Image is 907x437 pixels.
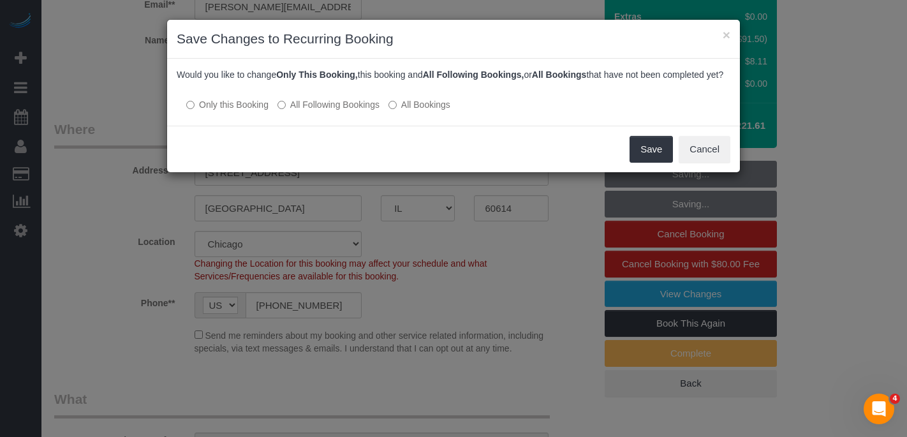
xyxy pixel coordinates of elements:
[277,101,286,109] input: All Following Bookings
[630,136,673,163] button: Save
[679,136,730,163] button: Cancel
[423,70,524,80] b: All Following Bookings,
[186,101,195,109] input: Only this Booking
[890,394,900,404] span: 4
[277,98,380,111] label: This and all the bookings after it will be changed.
[388,98,450,111] label: All bookings that have not been completed yet will be changed.
[532,70,587,80] b: All Bookings
[276,70,358,80] b: Only This Booking,
[186,98,269,111] label: All other bookings in the series will remain the same.
[177,68,730,81] p: Would you like to change this booking and or that have not been completed yet?
[723,28,730,41] button: ×
[177,29,730,48] h3: Save Changes to Recurring Booking
[388,101,397,109] input: All Bookings
[864,394,894,424] iframe: Intercom live chat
